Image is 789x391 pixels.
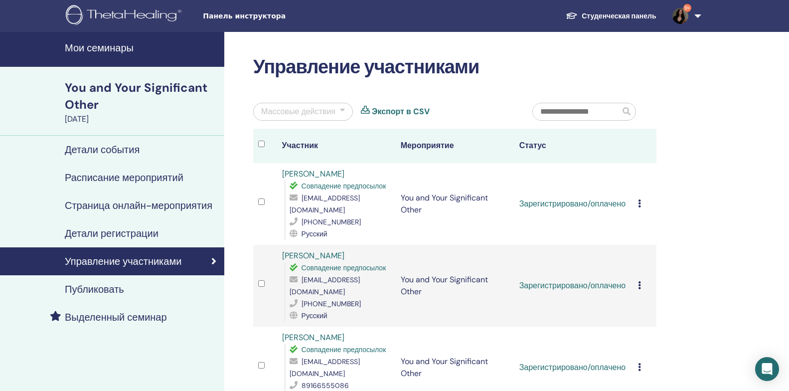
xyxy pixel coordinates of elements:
th: Статус [514,129,633,163]
h4: Выделенный семинар [65,311,167,323]
div: You and Your Significant Other [65,79,218,113]
span: Панель инструктора [203,11,352,21]
a: [PERSON_NAME] [282,169,344,179]
a: Студенческая панель [558,7,664,25]
th: Участник [277,129,396,163]
span: 9+ [683,4,691,12]
span: [EMAIL_ADDRESS][DOMAIN_NAME] [290,194,360,214]
span: [EMAIL_ADDRESS][DOMAIN_NAME] [290,275,360,296]
div: Open Intercom Messenger [755,357,779,381]
a: [PERSON_NAME] [282,250,344,261]
span: [PHONE_NUMBER] [302,299,361,308]
a: You and Your Significant Other[DATE] [59,79,224,125]
th: Мероприятие [396,129,514,163]
img: graduation-cap-white.svg [566,11,578,20]
span: Русский [302,311,327,320]
img: logo.png [66,5,185,27]
span: Совпадение предпосылок [302,263,386,272]
h4: Детали регистрации [65,227,158,239]
span: Русский [302,229,327,238]
span: Совпадение предпосылок [302,345,386,354]
span: [EMAIL_ADDRESS][DOMAIN_NAME] [290,357,360,378]
img: default.jpg [672,8,688,24]
div: Массовые действия [261,106,335,118]
div: [DATE] [65,113,218,125]
td: You and Your Significant Other [396,245,514,327]
a: Экспорт в CSV [372,106,430,118]
h4: Публиковать [65,283,124,295]
h4: Страница онлайн-мероприятия [65,199,212,211]
h4: Расписание мероприятий [65,172,183,184]
h4: Мои семинары [65,42,218,54]
h2: Управление участниками [253,56,656,79]
span: Совпадение предпосылок [302,182,386,191]
span: 89166555086 [302,381,349,390]
h4: Управление участниками [65,255,181,267]
a: [PERSON_NAME] [282,332,344,343]
td: You and Your Significant Other [396,163,514,245]
span: [PHONE_NUMBER] [302,217,361,226]
h4: Детали события [65,144,140,156]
